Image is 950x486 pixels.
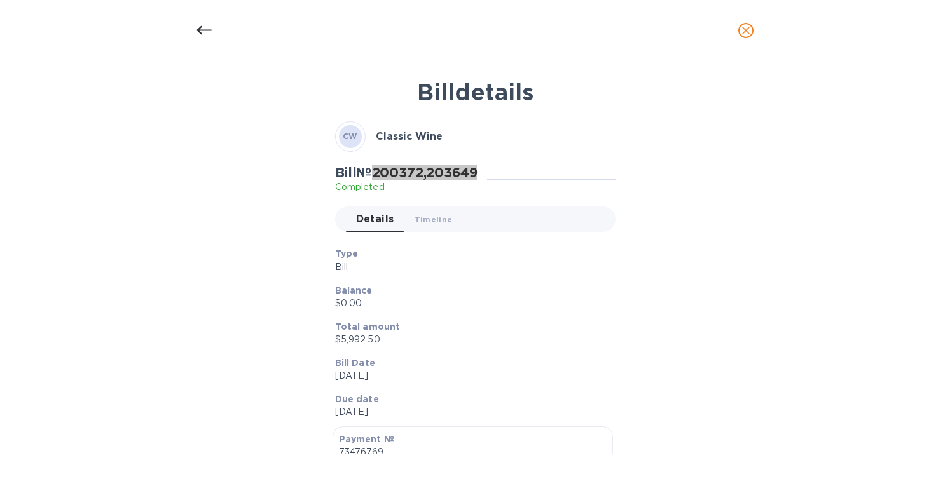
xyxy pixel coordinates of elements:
[335,333,605,346] p: $5,992.50
[335,369,605,382] p: [DATE]
[339,445,607,459] p: 73476769
[335,394,379,404] b: Due date
[339,434,394,444] b: Payment №
[415,213,453,226] span: Timeline
[335,405,605,419] p: [DATE]
[335,180,478,194] p: Completed
[335,248,359,259] b: Type
[731,15,761,46] button: close
[356,210,394,228] span: Details
[335,285,373,295] b: Balance
[343,132,357,141] b: CW
[335,165,478,180] h2: Bill № 200372,203649
[335,321,401,332] b: Total amount
[335,260,605,274] p: Bill
[335,297,605,310] p: $0.00
[417,78,534,106] b: Bill details
[335,358,375,368] b: Bill Date
[376,130,443,142] b: Classic Wine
